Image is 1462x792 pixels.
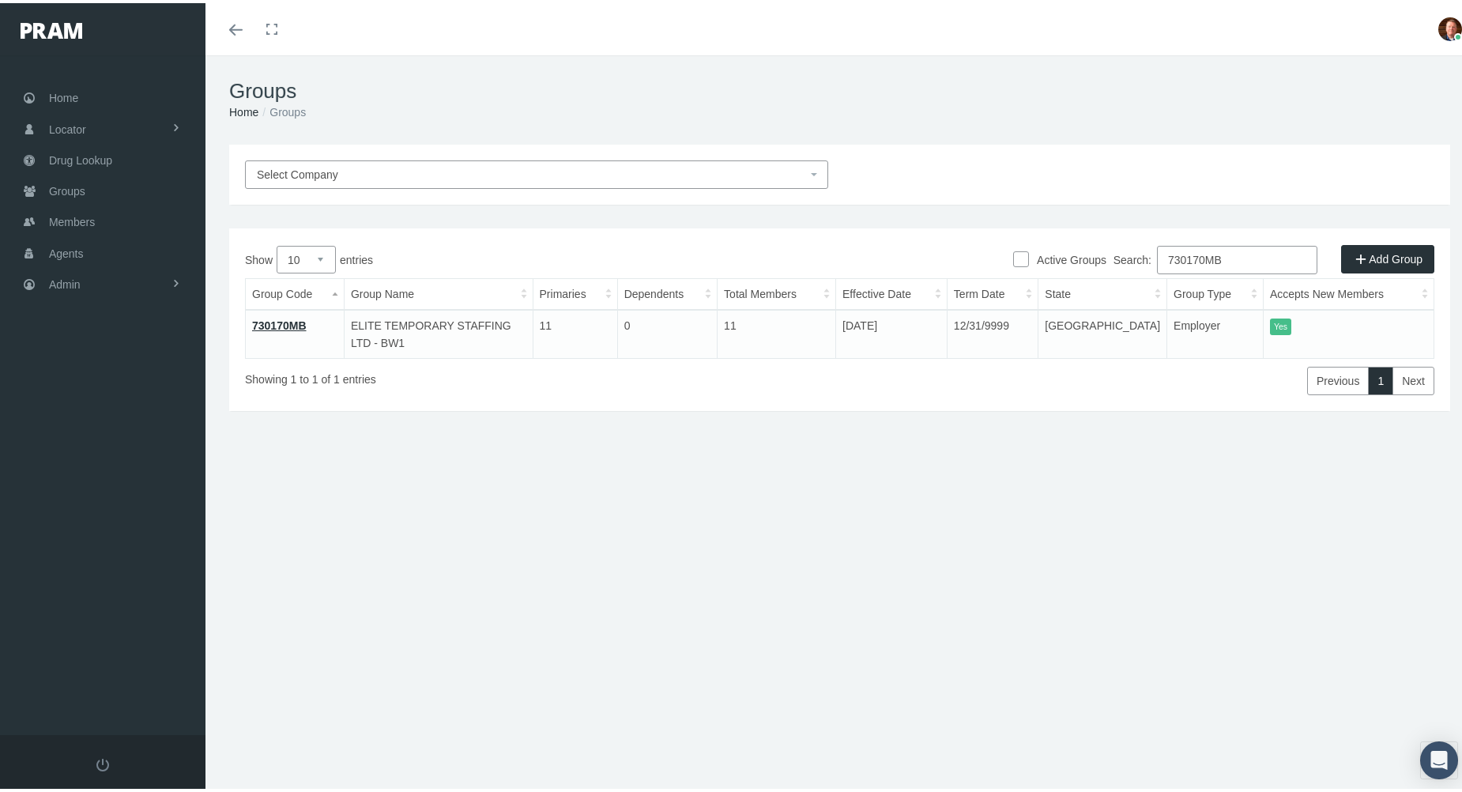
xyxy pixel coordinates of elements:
[1368,364,1393,392] a: 1
[257,165,338,178] span: Select Company
[1157,243,1317,271] input: Search:
[1167,276,1264,307] th: Group Type: activate to sort column ascending
[229,103,258,115] a: Home
[49,111,86,141] span: Locator
[1038,307,1167,356] td: [GEOGRAPHIC_DATA]
[277,243,336,270] select: Showentries
[1029,248,1106,266] label: Active Groups
[49,80,78,110] span: Home
[49,142,112,172] span: Drug Lookup
[718,276,836,307] th: Total Members: activate to sort column ascending
[617,276,717,307] th: Dependents: activate to sort column ascending
[246,276,345,307] th: Group Code: activate to sort column descending
[1438,14,1462,38] img: S_Profile_Picture_684.jpg
[1038,276,1167,307] th: State: activate to sort column ascending
[1341,242,1434,270] a: Add Group
[533,276,617,307] th: Primaries: activate to sort column ascending
[836,307,948,356] td: [DATE]
[947,276,1038,307] th: Term Date: activate to sort column ascending
[1167,307,1264,356] td: Employer
[252,316,307,329] a: 730170MB
[344,307,533,356] td: ELITE TEMPORARY STAFFING LTD - BW1
[1307,364,1369,392] a: Previous
[1113,243,1317,271] label: Search:
[1270,315,1291,332] itemstyle: Yes
[533,307,617,356] td: 11
[49,204,95,234] span: Members
[1263,276,1434,307] th: Accepts New Members: activate to sort column ascending
[229,76,1450,100] h1: Groups
[1420,738,1458,776] div: Open Intercom Messenger
[258,100,306,118] li: Groups
[21,20,82,36] img: PRAM_20_x_78.png
[1392,364,1434,392] a: Next
[718,307,836,356] td: 11
[617,307,717,356] td: 0
[49,266,81,296] span: Admin
[49,236,84,266] span: Agents
[836,276,948,307] th: Effective Date: activate to sort column ascending
[49,173,85,203] span: Groups
[245,243,840,270] label: Show entries
[947,307,1038,356] td: 12/31/9999
[344,276,533,307] th: Group Name: activate to sort column ascending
